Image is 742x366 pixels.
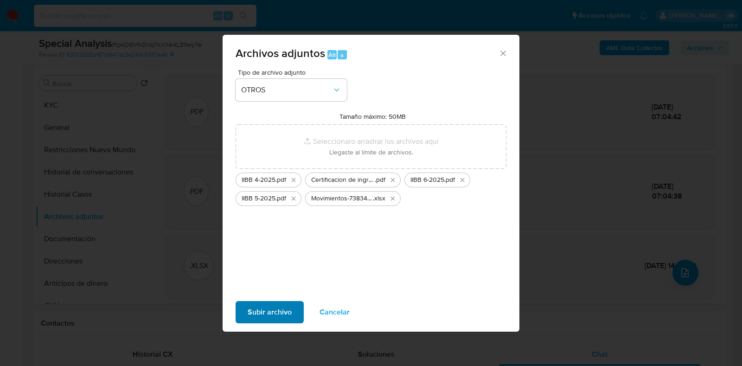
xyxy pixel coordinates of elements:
button: Cerrar [499,49,507,57]
span: Subir archivo [248,302,292,322]
ul: Archivos seleccionados [236,169,506,206]
span: Certificacion de ingresos [311,175,375,185]
span: IIBB 6-2025 [410,175,444,185]
button: Eliminar Movimientos-738347148.xlsx [387,193,398,204]
span: Cancelar [320,302,350,322]
span: .pdf [275,194,286,203]
span: IIBB 4-2025 [242,175,275,185]
span: a [340,51,344,59]
span: .pdf [275,175,286,185]
span: .pdf [375,175,385,185]
span: OTROS [241,85,332,95]
button: OTROS [236,79,347,101]
span: Tipo de archivo adjunto [238,69,349,76]
label: Tamaño máximo: 50MB [339,112,406,121]
button: Eliminar IIBB 5-2025.pdf [288,193,299,204]
span: Archivos adjuntos [236,45,325,61]
span: .pdf [444,175,455,185]
span: Movimientos-738347148 [311,194,373,203]
button: Eliminar IIBB 4-2025.pdf [288,174,299,186]
span: IIBB 5-2025 [242,194,275,203]
button: Cancelar [307,301,362,323]
button: Subir archivo [236,301,304,323]
span: .xlsx [373,194,385,203]
button: Eliminar IIBB 6-2025.pdf [457,174,468,186]
button: Eliminar Certificacion de ingresos .pdf [387,174,398,186]
span: Alt [328,51,336,59]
